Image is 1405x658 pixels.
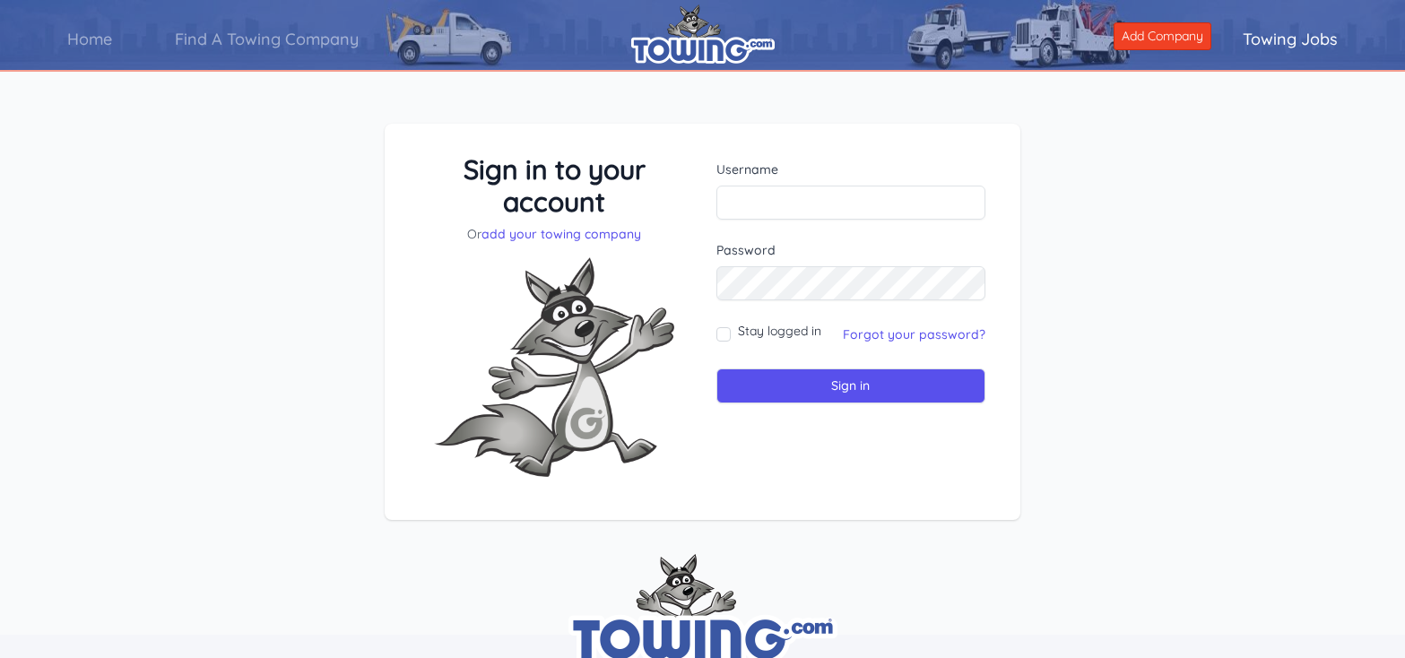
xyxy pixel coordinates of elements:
[843,326,985,342] a: Forgot your password?
[36,13,143,65] a: Home
[716,160,986,178] label: Username
[420,153,689,218] h3: Sign in to your account
[143,13,390,65] a: Find A Towing Company
[1211,13,1369,65] a: Towing Jobs
[420,243,689,491] img: Fox-Excited.png
[481,226,641,242] a: add your towing company
[716,368,986,403] input: Sign in
[420,225,689,243] p: Or
[1114,22,1211,50] a: Add Company
[716,241,986,259] label: Password
[631,4,775,64] img: logo.png
[738,322,821,340] label: Stay logged in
